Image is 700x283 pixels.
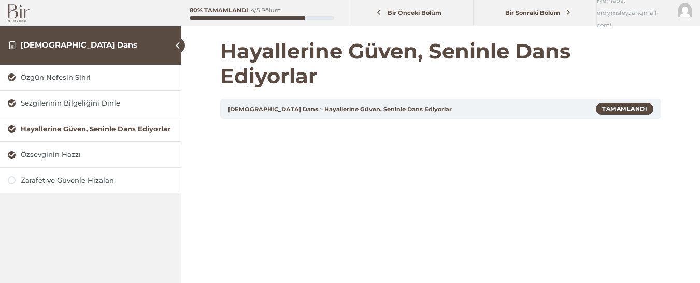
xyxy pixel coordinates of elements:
[324,106,452,113] a: Hayallerine Güven, Seninle Dans Ediyorlar
[8,4,30,22] img: Bir Logo
[8,150,173,159] a: Özsevginin Hazzı
[381,9,447,17] span: Bir Önceki Bölüm
[190,8,248,13] div: 80% Tamamlandı
[8,72,173,82] a: Özgün Nefesin Sihri
[20,40,137,50] a: [DEMOGRAPHIC_DATA] Dans
[220,39,661,88] h1: Hayallerine Güven, Seninle Dans Ediyorlar
[8,175,173,185] a: Zarafet ve Güvenle Hizalan
[21,150,173,159] div: Özsevginin Hazzı
[8,124,173,134] a: Hayallerine Güven, Seninle Dans Ediyorlar
[499,9,566,17] span: Bir Sonraki Bölüm
[21,72,173,82] div: Özgün Nefesin Sihri
[228,106,318,113] a: [DEMOGRAPHIC_DATA] Dans
[8,98,173,108] a: Sezgilerinin Bilgeliğini Dinle
[21,98,173,108] div: Sezgilerinin Bilgeliğini Dinle
[596,103,653,114] div: Tamamlandı
[21,124,173,134] div: Hayallerine Güven, Seninle Dans Ediyorlar
[476,4,594,23] a: Bir Sonraki Bölüm
[353,4,470,23] a: Bir Önceki Bölüm
[21,175,173,185] div: Zarafet ve Güvenle Hizalan
[251,8,281,13] div: 4/5 Bölüm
